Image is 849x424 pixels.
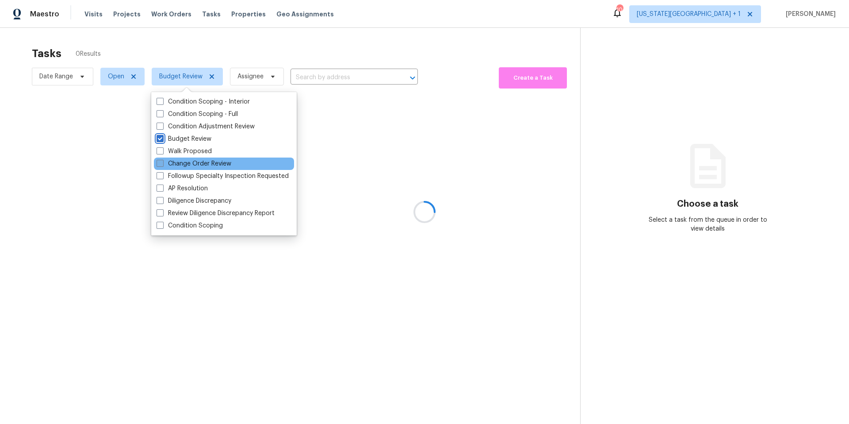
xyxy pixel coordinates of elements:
[157,184,208,193] label: AP Resolution
[157,97,250,106] label: Condition Scoping - Interior
[157,110,238,119] label: Condition Scoping - Full
[157,209,275,218] label: Review Diligence Discrepancy Report
[157,135,211,143] label: Budget Review
[157,159,231,168] label: Change Order Review
[157,147,212,156] label: Walk Proposed
[157,197,231,205] label: Diligence Discrepancy
[157,122,255,131] label: Condition Adjustment Review
[616,5,623,14] div: 10
[157,221,223,230] label: Condition Scoping
[157,172,289,181] label: Followup Specialty Inspection Requested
